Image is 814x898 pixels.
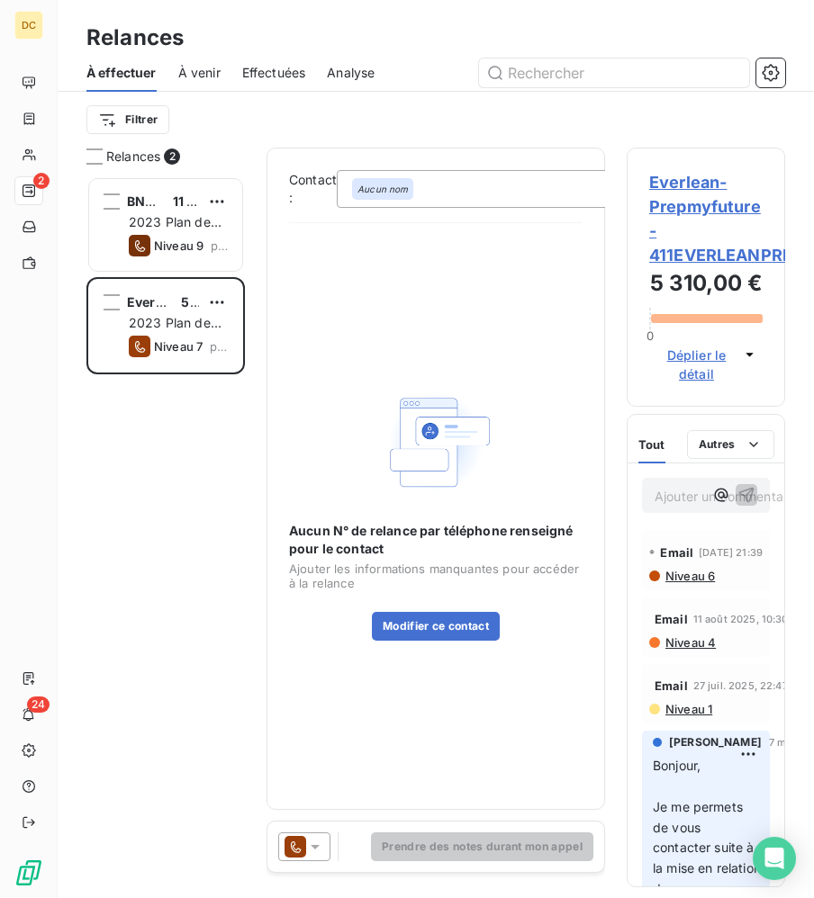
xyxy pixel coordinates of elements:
span: [PERSON_NAME] [669,734,762,750]
span: Niveau 4 [664,635,716,650]
span: 2023 Plan de relance [129,315,222,348]
button: Autres [687,430,774,459]
span: Niveau 7 [154,339,203,354]
span: 2 [164,148,180,165]
span: Ajouter les informations manquantes pour accéder à la relance [289,561,583,590]
div: DC [14,11,43,40]
button: Déplier le détail [649,345,763,384]
span: 0 [647,328,654,343]
span: 5 310,00 € [181,294,248,310]
span: [DATE] 21:39 [699,547,763,558]
span: 2 [33,173,50,189]
span: 11 août 2025, 10:30 [693,614,789,624]
em: Aucun nom [357,183,408,195]
div: Open Intercom Messenger [753,837,796,880]
span: Email [655,678,688,693]
img: Logo LeanPay [14,858,43,887]
span: À venir [178,64,221,82]
span: Niveau 9 [154,238,203,253]
span: prévue aujourd’hui [210,339,228,354]
input: Rechercher [479,58,749,87]
span: Tout [638,437,665,452]
button: Prendre des notes durant mon appel [371,832,593,861]
span: Niveau 6 [664,569,715,583]
span: À effectuer [86,64,157,82]
span: Déplier le détail [655,346,738,383]
span: Aucun N° de relance par téléphone renseigné pour le contact [289,522,583,558]
div: grid [86,176,245,898]
span: Analyse [327,64,375,82]
span: 27 juil. 2025, 22:47 [693,680,788,691]
span: Relances [106,148,160,166]
button: Filtrer [86,105,169,134]
h3: 5 310,00 € [649,267,763,303]
span: BNS Connect [127,193,210,209]
span: Effectuées [242,64,306,82]
span: Everlean-Prepmyfuture [127,294,276,310]
span: Email [660,545,693,560]
span: Everlean-Prepmyfuture - 411EVERLEANPREP [649,170,763,267]
span: 11 160,00 € [173,193,242,209]
img: Empty state [378,384,493,500]
span: Email [655,612,688,626]
span: Bonjour, [653,758,701,773]
label: Contact : [289,171,337,207]
button: Modifier ce contact [372,612,500,641]
span: 2023 Plan de relance [129,214,222,247]
h3: Relances [86,22,184,54]
span: 24 [27,696,50,713]
span: Niveau 1 [664,702,712,716]
span: prévue aujourd’hui [211,238,228,253]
